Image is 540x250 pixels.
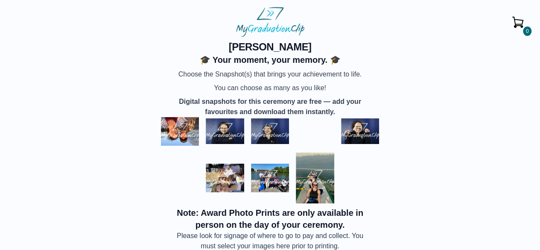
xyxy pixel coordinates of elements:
[161,117,199,146] img: IMG_5900.jpg
[296,118,334,144] img: IMG_8395.JPG
[171,207,369,231] p: Note: Award Photo Prints are only available in person on the day of your ceremony.
[171,40,369,54] h2: [PERSON_NAME]
[296,153,334,203] img: 68382acb-91aa-477a-96c7-336980b3c828.JPG
[236,7,304,37] img: MyGraduationClip
[171,69,369,79] p: Choose the Snapshot(s) that brings your achievement to life.
[206,164,244,192] img: IMG_6051.jpeg
[171,54,369,66] h2: 🎓 Your moment, your memory. 🎓
[251,164,289,192] img: IMG_1140.PNG
[171,83,369,93] p: You can choose as many as you like!
[341,118,379,144] img: IMG_8398.JPG
[251,118,289,144] img: IMG_8396.JPG
[171,97,369,117] p: Digital snapshots for this ceremony are free — add your favourites and download them instantly.
[523,26,531,36] span: 0
[504,9,531,36] button: Cart0
[206,118,244,144] img: IMG_8397.JPG
[508,12,528,32] img: Cart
